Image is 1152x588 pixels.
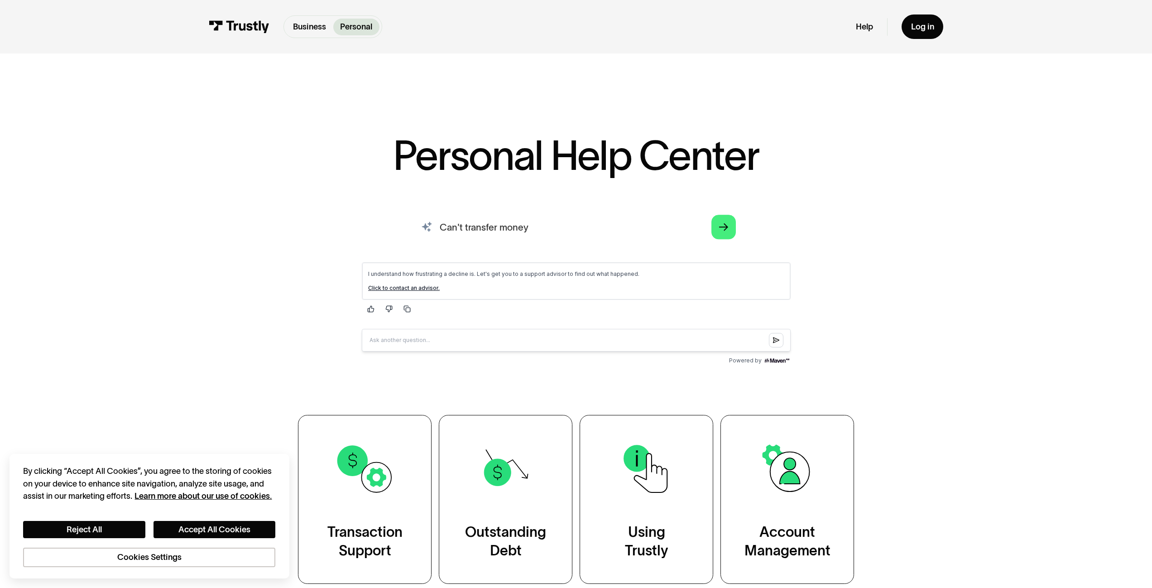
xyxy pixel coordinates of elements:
[14,29,85,36] a: Click to contact an advisor.
[856,22,873,32] a: Help
[902,14,943,39] a: Log in
[154,521,275,539] button: Accept All Cookies
[720,415,854,584] a: AccountManagement
[286,19,333,35] a: Business
[298,415,432,584] a: TransactionSupport
[14,15,430,23] p: I understand how frustrating a decline is. Let's get you to a support advisor to find out what ha...
[23,465,275,502] div: By clicking “Accept All Cookies”, you agree to the storing of cookies on your device to enhance s...
[333,19,379,35] a: Personal
[465,523,546,560] div: Outstanding Debt
[744,523,830,560] div: Account Management
[209,20,269,33] img: Trustly Logo
[340,21,372,33] p: Personal
[374,102,407,109] span: Powered by
[625,523,668,560] div: Using Trustly
[134,492,272,501] a: More information about your privacy, opens in a new tab
[407,208,745,246] input: search
[439,415,572,584] a: OutstandingDebt
[293,21,326,33] p: Business
[414,78,429,92] button: Submit question
[911,22,934,32] div: Log in
[23,548,275,567] button: Cookies Settings
[327,523,403,560] div: Transaction Support
[409,102,436,109] img: Maven AGI Logo
[580,415,713,584] a: UsingTrustly
[393,135,759,176] h1: Personal Help Center
[23,521,145,539] button: Reject All
[407,208,745,246] form: Search
[7,74,436,96] input: Question box
[23,465,275,567] div: Privacy
[10,454,289,579] div: Cookie banner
